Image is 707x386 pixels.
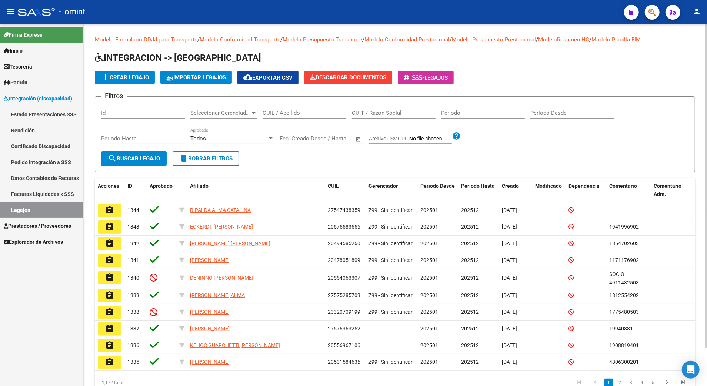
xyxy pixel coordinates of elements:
span: 202512 [461,309,479,315]
span: 202501 [420,224,438,230]
span: 1342 [127,240,139,246]
span: Gerenciador [368,183,398,189]
span: Z99 - Sin Identificar [368,240,413,246]
span: 23320709199 [328,309,360,315]
span: 27575285703 [328,292,360,298]
span: 20478051809 [328,257,360,263]
span: Seleccionar Gerenciador [190,110,250,116]
span: Z99 - Sin Identificar [368,207,413,213]
span: 27547438359 [328,207,360,213]
button: Buscar Legajo [101,151,167,166]
span: 1341 [127,257,139,263]
span: Descargar Documentos [310,74,386,81]
span: Afiliado [190,183,209,189]
span: 202501 [420,257,438,263]
datatable-header-cell: Periodo Hasta [458,178,499,203]
span: [PERSON_NAME] [190,326,230,332]
span: INTEGRACION -> [GEOGRAPHIC_DATA] [95,53,261,63]
span: 27576363252 [328,326,360,332]
datatable-header-cell: Comentario Adm. [651,178,695,203]
span: 1343 [127,224,139,230]
span: CUIL [328,183,339,189]
span: 20556967106 [328,342,360,348]
span: 202501 [420,359,438,365]
a: Modelo Conformidad Prestacional [364,36,450,43]
mat-icon: search [108,154,117,163]
span: - [404,74,424,81]
span: Dependencia [568,183,600,189]
span: 202512 [461,292,479,298]
button: Exportar CSV [237,71,299,84]
span: Borrar Filtros [179,155,233,162]
span: 202512 [461,342,479,348]
span: [PERSON_NAME] [190,309,230,315]
span: Z99 - Sin Identificar [368,292,413,298]
span: 202501 [420,207,438,213]
span: 1336 [127,342,139,348]
span: 4806300201 [609,359,639,365]
span: [PERSON_NAME] ALMA [190,292,245,298]
datatable-header-cell: Gerenciador [366,178,417,203]
span: 202501 [420,309,438,315]
button: -Legajos [398,71,454,84]
span: Comentario Adm. [654,183,681,197]
span: [DATE] [502,224,517,230]
span: KEHOC GUARCHETTI [PERSON_NAME] [190,342,280,348]
mat-icon: add [101,73,110,81]
input: Archivo CSV CUIL [409,136,452,142]
span: 202512 [461,326,479,332]
span: 1339 [127,292,139,298]
input: Fecha inicio [280,135,310,142]
mat-icon: assignment [105,239,114,248]
mat-icon: menu [6,7,15,16]
span: SOCIO 4911432503 [609,271,639,286]
button: Crear Legajo [95,71,155,84]
span: 202501 [420,275,438,281]
span: 202512 [461,275,479,281]
button: Descargar Documentos [304,71,392,84]
span: Prestadores / Proveedores [4,222,71,230]
span: ECKERDT [PERSON_NAME] [190,224,253,230]
span: 1812554202 [609,292,639,298]
span: Integración (discapacidad) [4,94,72,103]
span: [PERSON_NAME] [190,359,230,365]
button: IMPORTAR LEGAJOS [160,71,232,84]
a: Modelo Conformidad Transporte [200,36,280,43]
span: 1337 [127,326,139,332]
div: Open Intercom Messenger [682,361,700,379]
span: [DATE] [502,207,517,213]
span: [DATE] [502,359,517,365]
span: Legajos [424,74,448,81]
a: ModeloResumen HC [538,36,589,43]
span: [PERSON_NAME] [190,257,230,263]
mat-icon: assignment [105,256,114,264]
span: 1340 [127,275,139,281]
datatable-header-cell: Periodo Desde [417,178,458,203]
h3: Filtros [101,91,127,101]
span: 1854702603 [609,240,639,246]
datatable-header-cell: Dependencia [566,178,606,203]
span: Tesorería [4,63,32,71]
span: Exportar CSV [243,74,293,81]
button: Open calendar [354,135,363,143]
a: Modelo Planilla FIM [591,36,641,43]
span: Todos [190,135,206,142]
span: 1338 [127,309,139,315]
span: IMPORTAR LEGAJOS [166,74,226,81]
span: Z99 - Sin Identificar [368,275,413,281]
span: 20494585260 [328,240,360,246]
datatable-header-cell: Modificado [532,178,566,203]
span: Z99 - Sin Identificar [368,309,413,315]
a: Modelo Presupuesto Prestacional [452,36,536,43]
span: [DATE] [502,292,517,298]
mat-icon: assignment [105,291,114,300]
span: 20575583556 [328,224,360,230]
span: - omint [59,4,85,20]
span: 20554063307 [328,275,360,281]
span: 1775480503 [609,309,639,315]
mat-icon: assignment [105,307,114,316]
span: Aprobado [150,183,173,189]
span: Comentario [609,183,637,189]
mat-icon: assignment [105,324,114,333]
span: Periodo Desde [420,183,455,189]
